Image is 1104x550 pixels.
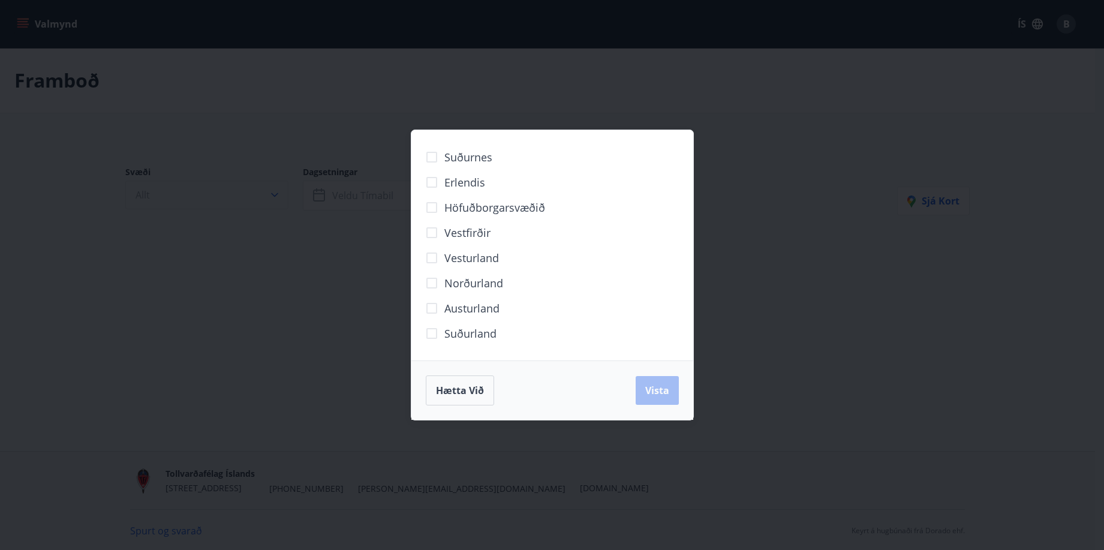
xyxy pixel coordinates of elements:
[444,275,503,291] span: Norðurland
[444,326,497,341] span: Suðurland
[436,384,484,397] span: Hætta við
[444,225,491,241] span: Vestfirðir
[426,375,494,405] button: Hætta við
[444,149,492,165] span: Suðurnes
[444,175,485,190] span: Erlendis
[444,200,545,215] span: Höfuðborgarsvæðið
[444,300,500,316] span: Austurland
[444,250,499,266] span: Vesturland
